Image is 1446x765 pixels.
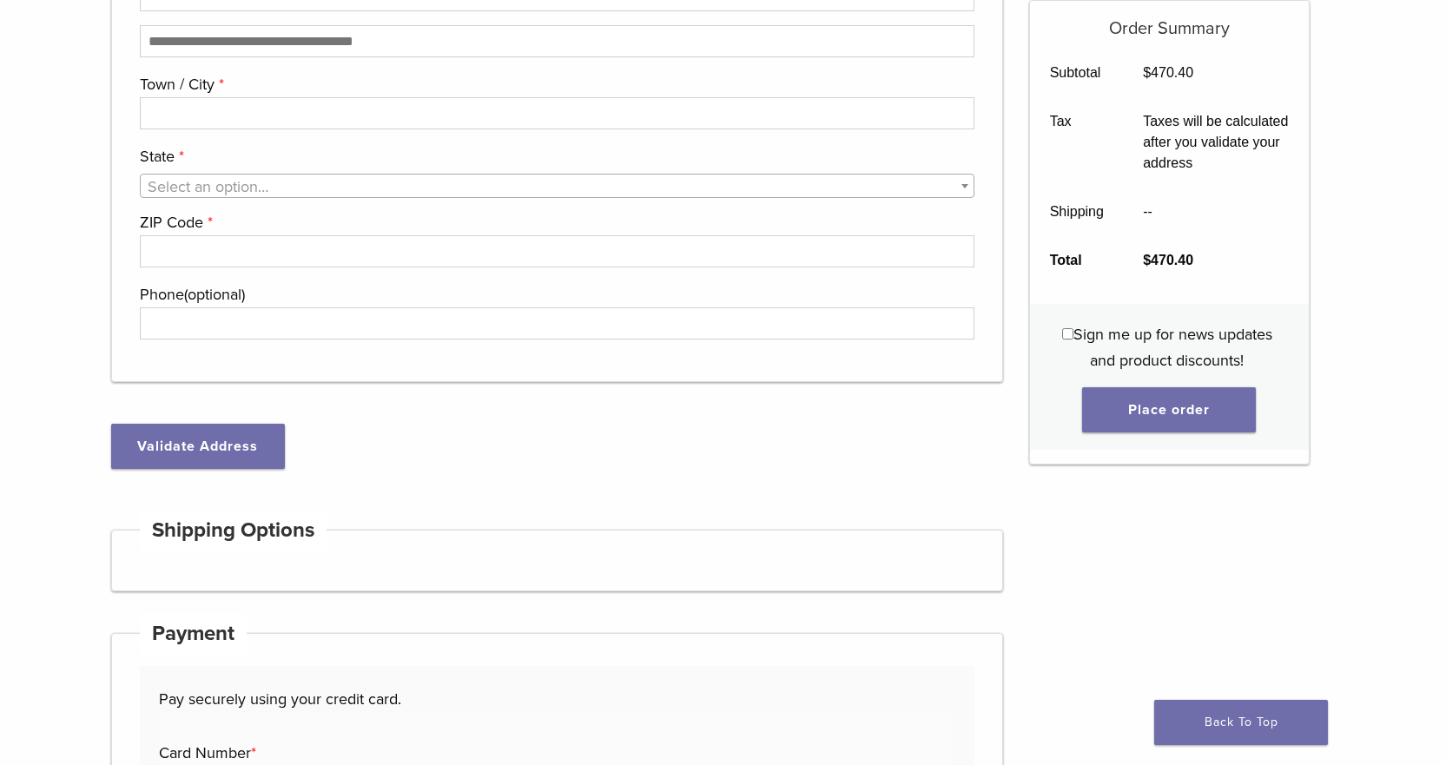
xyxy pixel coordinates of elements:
[1124,97,1309,188] td: Taxes will be calculated after you validate your address
[148,177,268,196] span: Select an option…
[1143,65,1151,80] span: $
[1030,236,1124,285] th: Total
[1030,49,1124,97] th: Subtotal
[1082,387,1256,432] button: Place order
[1073,325,1272,370] span: Sign me up for news updates and product discounts!
[140,174,975,198] span: State
[184,285,245,304] span: (optional)
[140,281,971,307] label: Phone
[1062,328,1073,340] input: Sign me up for news updates and product discounts!
[1143,253,1151,267] span: $
[140,209,971,235] label: ZIP Code
[140,71,971,97] label: Town / City
[1143,204,1152,219] span: --
[1030,188,1124,236] th: Shipping
[1154,700,1328,745] a: Back To Top
[140,143,971,169] label: State
[140,510,327,551] h4: Shipping Options
[1030,1,1309,39] h5: Order Summary
[111,424,285,469] button: Validate Address
[1143,65,1193,80] bdi: 470.40
[159,686,954,712] p: Pay securely using your credit card.
[1143,253,1193,267] bdi: 470.40
[1030,97,1124,188] th: Tax
[140,613,248,655] h4: Payment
